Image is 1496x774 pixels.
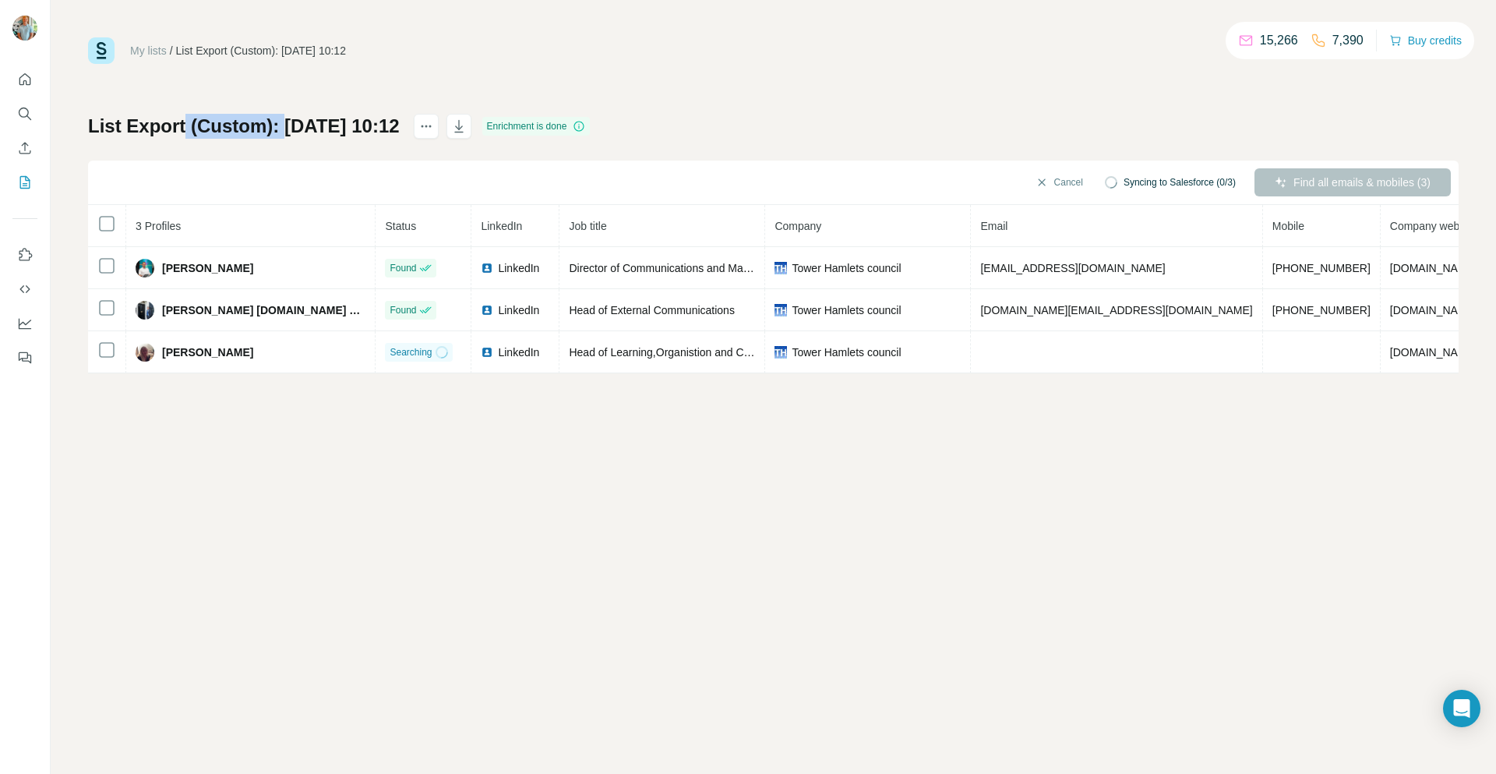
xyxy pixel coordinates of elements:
button: Cancel [1025,168,1094,196]
img: company-logo [774,262,787,274]
img: Avatar [12,16,37,41]
img: Avatar [136,259,154,277]
button: Buy credits [1389,30,1462,51]
p: 7,390 [1332,31,1364,50]
span: 3 Profiles [136,220,181,232]
span: Company website [1390,220,1477,232]
span: LinkedIn [498,260,539,276]
img: LinkedIn logo [481,304,493,316]
span: [PHONE_NUMBER] [1272,304,1371,316]
span: Company [774,220,821,232]
button: Use Surfe on LinkedIn [12,241,37,269]
div: List Export (Custom): [DATE] 10:12 [176,43,346,58]
button: Quick start [12,65,37,94]
span: Tower Hamlets council [792,260,901,276]
span: Found [390,261,416,275]
span: Mobile [1272,220,1304,232]
span: Syncing to Salesforce (0/3) [1124,175,1236,189]
h1: List Export (Custom): [DATE] 10:12 [88,114,400,139]
button: Dashboard [12,309,37,338]
span: [PERSON_NAME] [DOMAIN_NAME] MCIPR [162,302,365,318]
a: My lists [130,44,167,57]
span: LinkedIn [498,302,539,318]
span: Found [390,303,416,317]
img: LinkedIn logo [481,346,493,359]
span: [DOMAIN_NAME][EMAIL_ADDRESS][DOMAIN_NAME] [980,304,1252,316]
span: Job title [569,220,606,232]
img: Avatar [136,343,154,362]
span: [PHONE_NUMBER] [1272,262,1371,274]
button: actions [414,114,439,139]
span: [PERSON_NAME] [162,260,253,276]
p: 15,266 [1260,31,1298,50]
img: Surfe Logo [88,37,115,64]
span: Head of Learning,Organistion and Cultural Development [569,346,841,359]
span: LinkedIn [498,345,539,360]
span: Searching [390,345,432,359]
button: Use Surfe API [12,275,37,303]
span: Status [385,220,416,232]
img: company-logo [774,346,787,359]
span: Tower Hamlets council [792,345,901,360]
span: [PERSON_NAME] [162,345,253,360]
img: company-logo [774,304,787,316]
li: / [170,43,173,58]
span: [EMAIL_ADDRESS][DOMAIN_NAME] [980,262,1165,274]
span: Email [980,220,1007,232]
img: LinkedIn logo [481,262,493,274]
button: Enrich CSV [12,134,37,162]
button: Search [12,100,37,128]
div: Open Intercom Messenger [1443,690,1480,727]
img: Avatar [136,301,154,320]
span: Head of External Communications [569,304,734,316]
span: Director of Communications and Marketing [569,262,775,274]
button: My lists [12,168,37,196]
div: Enrichment is done [482,117,591,136]
span: LinkedIn [481,220,522,232]
span: [DOMAIN_NAME] [1390,304,1477,316]
button: Feedback [12,344,37,372]
span: [DOMAIN_NAME] [1390,346,1477,359]
span: Tower Hamlets council [792,302,901,318]
span: [DOMAIN_NAME] [1390,262,1477,274]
